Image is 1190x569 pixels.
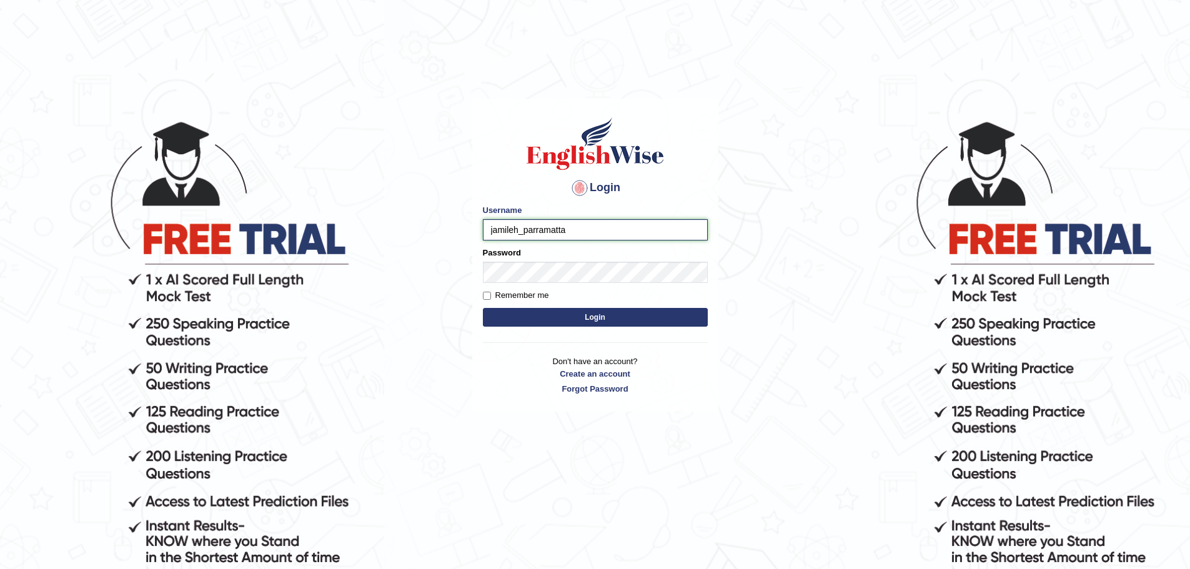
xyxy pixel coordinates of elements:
button: Login [483,308,708,327]
img: Logo of English Wise sign in for intelligent practice with AI [524,116,667,172]
p: Don't have an account? [483,355,708,394]
label: Remember me [483,289,549,302]
label: Password [483,247,521,259]
label: Username [483,204,522,216]
h4: Login [483,178,708,198]
a: Forgot Password [483,383,708,395]
a: Create an account [483,368,708,380]
input: Remember me [483,292,491,300]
